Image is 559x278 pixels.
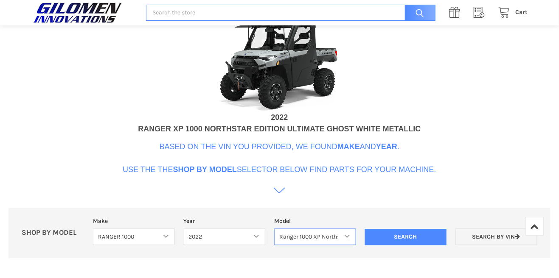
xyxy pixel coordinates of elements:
[138,124,421,135] div: RANGER XP 1000 NORTHSTAR EDITION ULTIMATE GHOST WHITE METALLIC
[17,229,89,238] p: SHOP BY MODEL
[525,217,544,236] a: Top of Page
[365,229,447,245] input: Search
[31,2,124,23] img: GILOMEN INNOVATIONS
[93,217,175,226] label: Make
[123,142,436,176] p: Based on the VIN you provided, we found and . Use the the selector below find parts for your mach...
[401,5,435,21] input: Search
[274,217,356,226] label: Model
[146,5,435,21] input: Search the store
[494,7,528,18] a: Cart
[173,166,237,174] b: Shop By Model
[337,143,360,151] b: Make
[516,8,528,16] span: Cart
[31,2,137,23] a: GILOMEN INNOVATIONS
[271,112,288,124] div: 2022
[376,143,397,151] b: Year
[195,17,365,112] img: VIN Image
[184,217,266,226] label: Year
[455,229,537,245] a: Search by VIN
